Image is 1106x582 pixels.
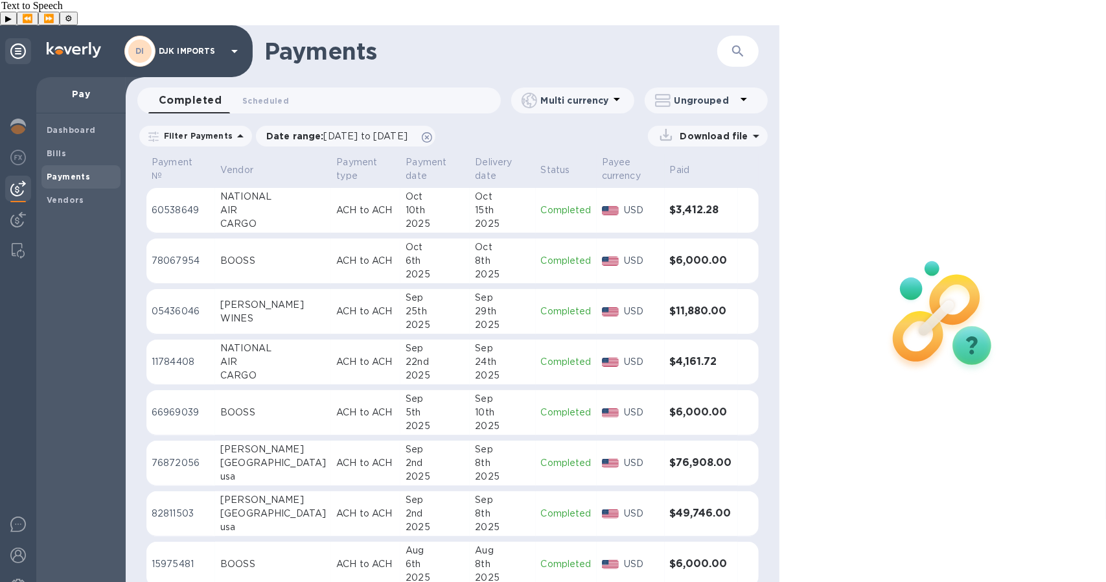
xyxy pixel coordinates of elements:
p: ACH to ACH [336,305,395,318]
p: Completed [541,406,592,419]
div: Sep [406,443,465,456]
div: 2025 [475,268,530,281]
button: Previous [17,12,38,25]
div: Sep [475,342,530,355]
h3: $4,161.72 [670,356,733,368]
img: USD [602,459,619,468]
div: NATIONAL [220,190,326,204]
p: Completed [541,305,592,318]
img: Foreign exchange [10,150,26,165]
div: usa [220,520,326,534]
h1: Payments [264,38,717,65]
p: Date range : [266,130,414,143]
p: Pay [47,87,115,100]
p: ACH to ACH [336,507,395,520]
p: Payment date [406,156,448,183]
span: Payment date [406,156,465,183]
span: [DATE] to [DATE] [324,131,408,141]
p: ACH to ACH [336,557,395,571]
span: Payee currency [602,156,660,183]
div: usa [220,470,326,483]
p: ACH to ACH [336,456,395,470]
div: 8th [475,557,530,571]
div: 2nd [406,507,465,520]
div: Sep [406,342,465,355]
div: WINES [220,312,326,325]
p: USD [624,456,659,470]
span: Paid [670,163,707,177]
div: [GEOGRAPHIC_DATA] [220,507,326,520]
span: Vendor [220,163,270,177]
div: Sep [475,392,530,406]
div: [GEOGRAPHIC_DATA] [220,456,326,470]
div: NATIONAL [220,342,326,355]
img: USD [602,206,619,215]
p: USD [624,507,659,520]
button: Settings [60,12,78,25]
img: Logo [47,42,101,58]
span: Payment type [336,156,395,183]
div: 5th [406,406,465,419]
p: Download file [675,130,748,143]
p: Payment type [336,156,378,183]
div: CARGO [220,217,326,231]
img: USD [602,509,619,518]
span: Completed [159,91,222,110]
div: 29th [475,305,530,318]
div: 6th [406,557,465,571]
b: DI [135,46,144,56]
b: Vendors [47,195,84,205]
p: 82811503 [152,507,210,520]
div: 24th [475,355,530,369]
h3: $11,880.00 [670,305,733,318]
p: Vendor [220,163,253,177]
img: USD [602,257,619,266]
p: Ungrouped [674,94,736,107]
p: USD [624,305,659,318]
p: USD [624,355,659,369]
div: 22nd [406,355,465,369]
p: ACH to ACH [336,406,395,419]
div: BOOSS [220,557,326,571]
p: ACH to ACH [336,204,395,217]
span: Scheduled [242,94,289,108]
div: BOOSS [220,406,326,419]
img: USD [602,358,619,367]
div: Sep [475,291,530,305]
div: 2025 [406,268,465,281]
div: Sep [406,291,465,305]
div: 2025 [475,520,530,534]
div: 2025 [475,217,530,231]
div: Sep [475,443,530,456]
div: 2nd [406,456,465,470]
p: Payment № [152,156,193,183]
img: USD [602,408,619,417]
p: Paid [670,163,690,177]
div: [PERSON_NAME] [220,443,326,456]
b: Dashboard [47,125,96,135]
div: 15th [475,204,530,217]
div: 2025 [475,318,530,332]
p: 78067954 [152,254,210,268]
div: 6th [406,254,465,268]
p: 66969039 [152,406,210,419]
div: 2025 [475,470,530,483]
img: USD [602,307,619,316]
p: Completed [541,254,592,268]
div: 25th [406,305,465,318]
div: Sep [406,493,465,507]
div: 2025 [406,470,465,483]
div: 2025 [475,419,530,433]
p: USD [624,406,659,419]
div: Oct [475,190,530,204]
h3: $49,746.00 [670,507,733,520]
div: [PERSON_NAME] [220,298,326,312]
div: Aug [475,544,530,557]
div: Aug [406,544,465,557]
p: USD [624,204,659,217]
div: 8th [475,507,530,520]
p: 15975481 [152,557,210,571]
div: 2025 [406,419,465,433]
div: 2025 [475,369,530,382]
div: 2025 [406,217,465,231]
